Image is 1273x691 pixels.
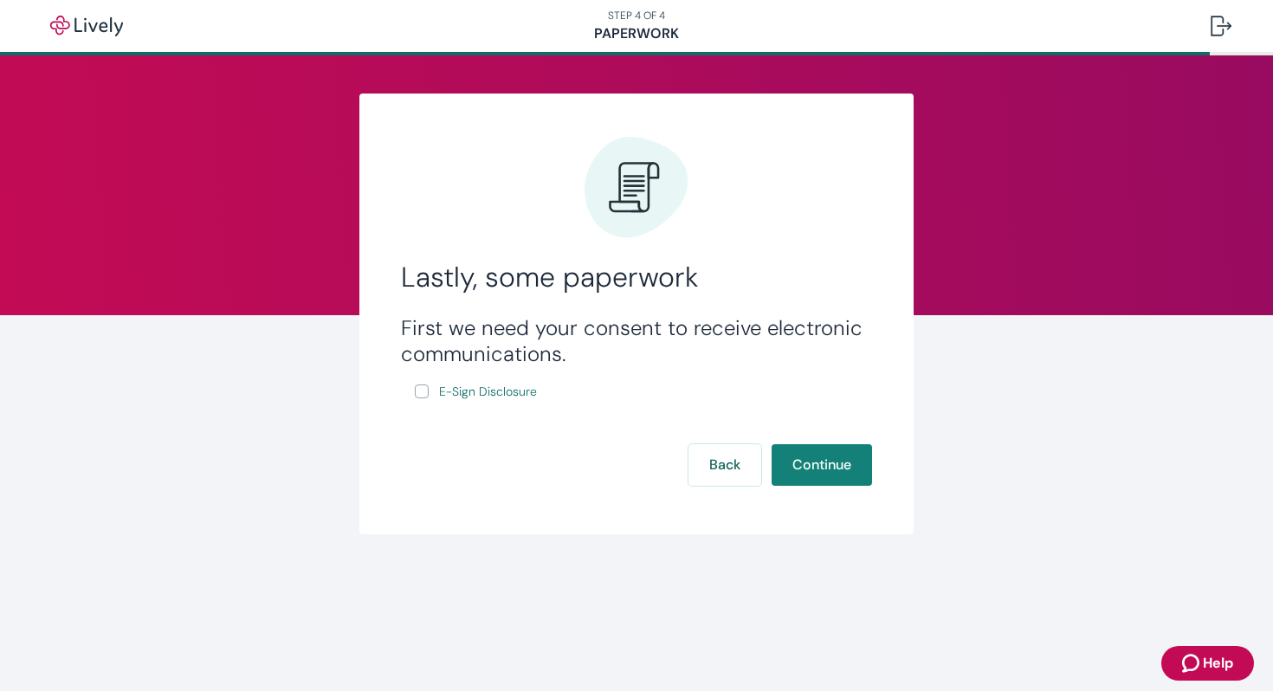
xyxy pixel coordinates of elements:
[1182,653,1203,674] svg: Zendesk support icon
[772,444,872,486] button: Continue
[1203,653,1233,674] span: Help
[439,383,537,401] span: E-Sign Disclosure
[401,315,872,367] h3: First we need your consent to receive electronic communications.
[1197,5,1245,47] button: Log out
[688,444,761,486] button: Back
[38,16,135,36] img: Lively
[401,260,872,294] h2: Lastly, some paperwork
[1161,646,1254,681] button: Zendesk support iconHelp
[436,381,540,403] a: e-sign disclosure document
